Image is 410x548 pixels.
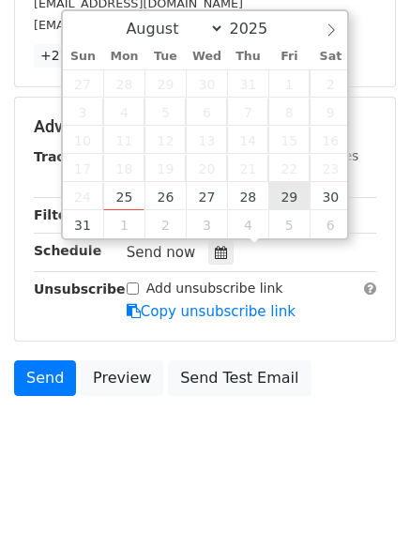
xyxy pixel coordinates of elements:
span: August 17, 2025 [63,154,104,182]
span: Sun [63,51,104,63]
span: August 26, 2025 [144,182,186,210]
span: Sat [310,51,351,63]
span: August 1, 2025 [268,69,310,98]
span: September 5, 2025 [268,210,310,238]
span: August 29, 2025 [268,182,310,210]
span: Send now [127,244,196,261]
span: August 9, 2025 [310,98,351,126]
small: [EMAIL_ADDRESS][DOMAIN_NAME] [34,18,243,32]
strong: Tracking [34,149,97,164]
a: Send Test Email [168,360,311,396]
span: August 31, 2025 [63,210,104,238]
a: +27 more [34,44,113,68]
span: September 3, 2025 [186,210,227,238]
span: August 23, 2025 [310,154,351,182]
span: August 3, 2025 [63,98,104,126]
span: August 2, 2025 [310,69,351,98]
span: Wed [186,51,227,63]
span: August 14, 2025 [227,126,268,154]
input: Year [224,20,292,38]
a: Send [14,360,76,396]
strong: Filters [34,207,82,222]
span: August 19, 2025 [144,154,186,182]
span: August 11, 2025 [103,126,144,154]
span: August 7, 2025 [227,98,268,126]
span: Thu [227,51,268,63]
span: September 4, 2025 [227,210,268,238]
span: August 27, 2025 [186,182,227,210]
span: August 6, 2025 [186,98,227,126]
span: August 5, 2025 [144,98,186,126]
span: September 2, 2025 [144,210,186,238]
h5: Advanced [34,116,376,137]
span: August 8, 2025 [268,98,310,126]
a: Preview [81,360,163,396]
span: August 22, 2025 [268,154,310,182]
label: Add unsubscribe link [146,279,283,298]
span: August 4, 2025 [103,98,144,126]
strong: Unsubscribe [34,282,126,297]
span: August 21, 2025 [227,154,268,182]
span: August 15, 2025 [268,126,310,154]
span: August 16, 2025 [310,126,351,154]
span: August 28, 2025 [227,182,268,210]
span: August 18, 2025 [103,154,144,182]
span: August 24, 2025 [63,182,104,210]
span: September 6, 2025 [310,210,351,238]
span: July 30, 2025 [186,69,227,98]
span: August 20, 2025 [186,154,227,182]
span: August 10, 2025 [63,126,104,154]
span: Fri [268,51,310,63]
span: August 13, 2025 [186,126,227,154]
span: Tue [144,51,186,63]
span: July 29, 2025 [144,69,186,98]
span: July 27, 2025 [63,69,104,98]
span: August 12, 2025 [144,126,186,154]
a: Copy unsubscribe link [127,303,296,320]
span: August 30, 2025 [310,182,351,210]
iframe: Chat Widget [316,458,410,548]
span: July 31, 2025 [227,69,268,98]
span: September 1, 2025 [103,210,144,238]
span: August 25, 2025 [103,182,144,210]
span: July 28, 2025 [103,69,144,98]
span: Mon [103,51,144,63]
strong: Schedule [34,243,101,258]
